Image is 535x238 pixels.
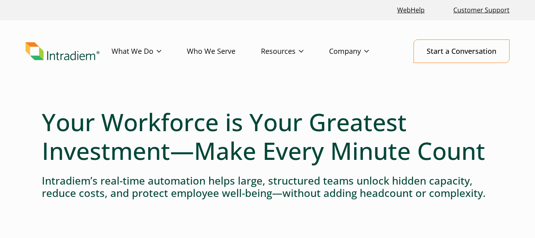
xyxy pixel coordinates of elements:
[394,2,428,19] a: Link opens in a new window
[25,42,100,61] img: Intradiem
[261,40,329,63] a: Resources
[25,42,112,61] a: Link to homepage of Intradiem
[450,2,513,19] a: Customer Support
[42,108,493,165] h1: Your Workforce is Your Greatest Investment—Make Every Minute Count
[112,40,187,63] a: What We Do
[329,40,394,63] a: Company
[42,175,493,199] h4: Intradiem’s real-time automation helps large, structured teams unlock hidden capacity, reduce cos...
[413,39,510,63] a: Start a Conversation
[187,40,261,63] a: Who We Serve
